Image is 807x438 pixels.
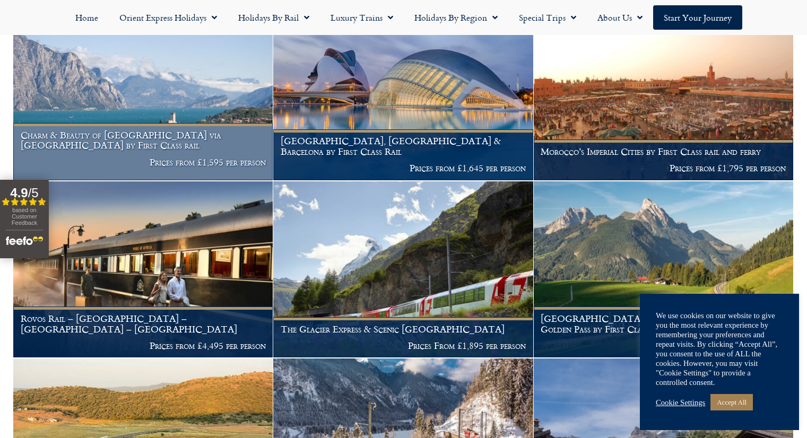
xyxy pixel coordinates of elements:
[5,5,802,30] nav: Menu
[21,157,266,168] p: Prices from £1,595 per person
[653,5,742,30] a: Start your Journey
[13,181,273,358] img: Pride Of Africa Train Holiday
[587,5,653,30] a: About Us
[281,136,526,156] h1: [GEOGRAPHIC_DATA], [GEOGRAPHIC_DATA] & Barcelona by First Class Rail
[109,5,228,30] a: Orient Express Holidays
[534,4,794,181] a: Morocco’s Imperial Cities by First Class rail and ferry Prices from £1,795 per person
[273,4,533,181] a: [GEOGRAPHIC_DATA], [GEOGRAPHIC_DATA] & Barcelona by First Class Rail Prices from £1,645 per person
[508,5,587,30] a: Special Trips
[65,5,109,30] a: Home
[541,340,786,351] p: Prices From £1,495 per person
[21,130,266,151] h1: Charm & Beauty of [GEOGRAPHIC_DATA] via [GEOGRAPHIC_DATA] by First Class rail
[13,4,273,181] a: Charm & Beauty of [GEOGRAPHIC_DATA] via [GEOGRAPHIC_DATA] by First Class rail Prices from £1,595 ...
[281,163,526,173] p: Prices from £1,645 per person
[541,313,786,334] h1: [GEOGRAPHIC_DATA], [GEOGRAPHIC_DATA] & the Golden Pass by First Class rail
[656,311,783,387] div: We use cookies on our website to give you the most relevant experience by remembering your prefer...
[228,5,320,30] a: Holidays by Rail
[273,181,533,358] a: The Glacier Express & Scenic [GEOGRAPHIC_DATA] Prices From £1,895 per person
[710,394,753,410] a: Accept All
[320,5,404,30] a: Luxury Trains
[281,340,526,351] p: Prices From £1,895 per person
[534,181,794,358] a: [GEOGRAPHIC_DATA], [GEOGRAPHIC_DATA] & the Golden Pass by First Class rail Prices From £1,495 per...
[21,340,266,351] p: Prices from £4,495 per person
[13,181,273,358] a: Rovos Rail – [GEOGRAPHIC_DATA] – [GEOGRAPHIC_DATA] – [GEOGRAPHIC_DATA] Prices from £4,495 per person
[404,5,508,30] a: Holidays by Region
[541,163,786,173] p: Prices from £1,795 per person
[281,324,526,335] h1: The Glacier Express & Scenic [GEOGRAPHIC_DATA]
[656,398,705,407] a: Cookie Settings
[541,146,786,157] h1: Morocco’s Imperial Cities by First Class rail and ferry
[21,313,266,334] h1: Rovos Rail – [GEOGRAPHIC_DATA] – [GEOGRAPHIC_DATA] – [GEOGRAPHIC_DATA]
